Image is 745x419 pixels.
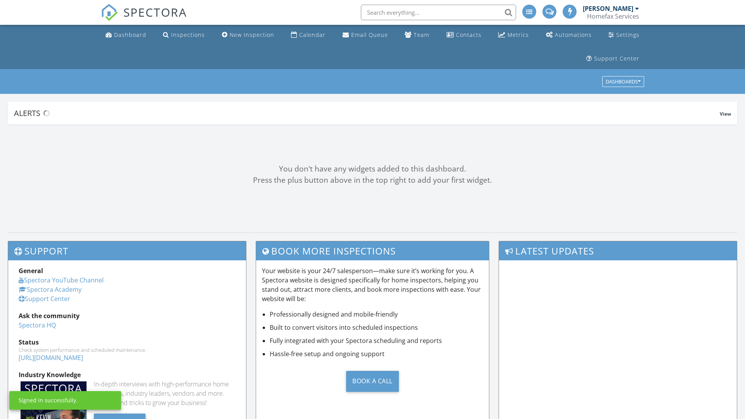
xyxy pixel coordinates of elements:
div: Team [414,31,430,38]
a: Spectora YouTube Channel [19,276,104,284]
a: Support Center [19,294,70,303]
li: Fully integrated with your Spectora scheduling and reports [270,336,483,345]
div: Contacts [456,31,482,38]
div: Metrics [508,31,529,38]
a: SPECTORA [101,10,187,27]
a: Inspections [160,28,208,42]
li: Built to convert visitors into scheduled inspections [270,323,483,332]
button: Dashboards [602,76,644,87]
a: Spectora HQ [19,321,56,329]
div: Signed in successfully. [19,396,78,404]
div: Settings [616,31,639,38]
h3: Support [8,241,246,260]
a: Automations (Advanced) [543,28,595,42]
a: Contacts [444,28,485,42]
a: Team [402,28,433,42]
div: Ask the community [19,311,236,320]
div: Alerts [14,108,720,118]
div: Industry Knowledge [19,370,236,379]
li: Professionally designed and mobile-friendly [270,310,483,319]
div: Automations [555,31,592,38]
div: Dashboards [606,79,641,85]
div: In-depth interviews with high-performance home inspectors, industry leaders, vendors and more. Ge... [94,379,235,407]
div: Dashboard [114,31,146,38]
div: Homefax Services [587,12,639,20]
div: Email Queue [351,31,388,38]
div: Press the plus button above in the top right to add your first widget. [8,175,737,186]
div: Check system performance and scheduled maintenance. [19,347,236,353]
div: Support Center [594,55,639,62]
div: Status [19,338,236,347]
a: [URL][DOMAIN_NAME] [19,353,83,362]
a: Book a Call [262,365,483,398]
a: New Inspection [219,28,277,42]
a: Settings [605,28,643,42]
span: View [720,111,731,117]
a: Dashboard [102,28,149,42]
div: New Inspection [230,31,274,38]
input: Search everything... [361,5,516,20]
a: Metrics [495,28,532,42]
div: Inspections [171,31,205,38]
span: SPECTORA [123,4,187,20]
li: Hassle-free setup and ongoing support [270,349,483,358]
img: The Best Home Inspection Software - Spectora [101,4,118,21]
div: Calendar [299,31,326,38]
strong: General [19,267,43,275]
h3: Latest Updates [499,241,737,260]
div: You don't have any widgets added to this dashboard. [8,163,737,175]
a: Spectora Academy [19,285,81,294]
a: Calendar [288,28,329,42]
h3: Book More Inspections [256,241,489,260]
p: Your website is your 24/7 salesperson—make sure it’s working for you. A Spectora website is desig... [262,266,483,303]
a: Email Queue [340,28,391,42]
a: Support Center [583,52,643,66]
div: [PERSON_NAME] [583,5,633,12]
div: Book a Call [346,371,399,392]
